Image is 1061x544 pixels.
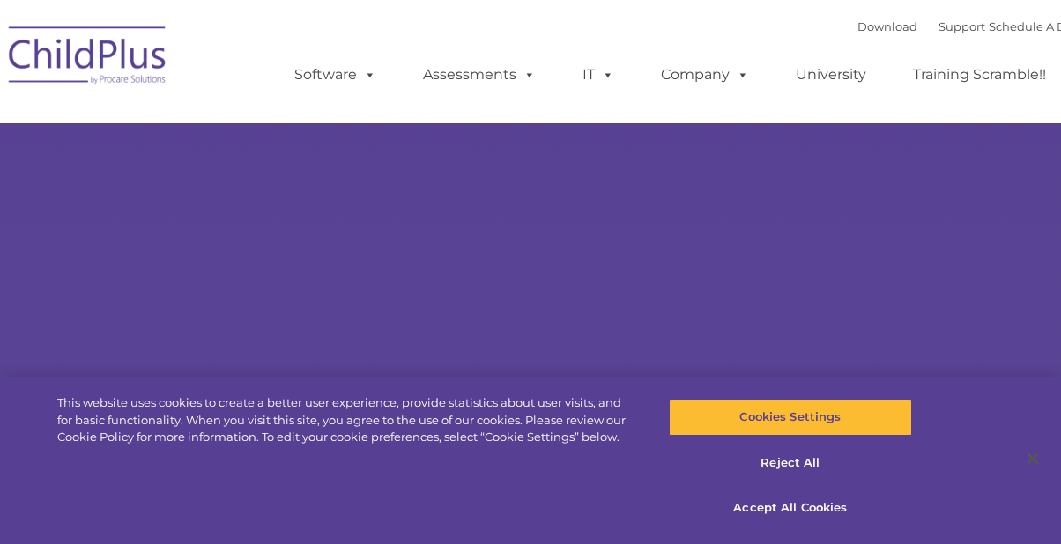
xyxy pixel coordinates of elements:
a: IT [565,57,632,92]
button: Close [1013,439,1052,478]
a: Support [939,19,985,33]
a: Download [857,19,917,33]
div: This website uses cookies to create a better user experience, provide statistics about user visit... [57,394,636,446]
button: Cookies Settings [669,399,913,436]
a: Company [643,57,767,92]
a: Assessments [405,57,553,92]
a: Software [277,57,394,92]
button: Reject All [669,445,913,482]
a: University [778,57,884,92]
button: Accept All Cookies [669,489,913,526]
